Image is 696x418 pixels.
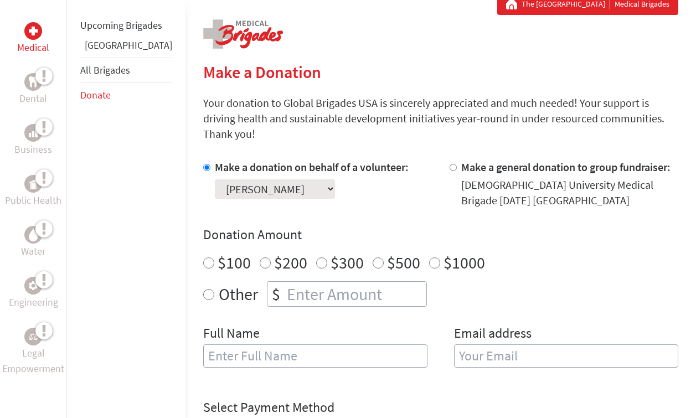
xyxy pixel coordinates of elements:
[5,175,61,208] a: Public HealthPublic Health
[24,22,42,40] div: Medical
[331,252,364,273] label: $300
[218,252,251,273] label: $100
[17,22,49,55] a: MedicalMedical
[80,83,172,107] li: Donate
[203,324,260,344] label: Full Name
[24,73,42,91] div: Dental
[203,19,283,49] img: logo-medical.png
[461,160,671,174] label: Make a general donation to group fundraiser:
[14,124,52,157] a: BusinessBusiness
[267,282,285,306] div: $
[29,128,38,137] img: Business
[285,282,426,306] input: Enter Amount
[9,295,58,310] p: Engineering
[24,175,42,193] div: Public Health
[24,226,42,244] div: Water
[19,73,47,106] a: DentalDental
[461,177,678,208] div: [DEMOGRAPHIC_DATA] University Medical Brigade [DATE] [GEOGRAPHIC_DATA]
[454,324,532,344] label: Email address
[203,95,678,142] p: Your donation to Global Brigades USA is sincerely appreciated and much needed! Your support is dr...
[14,142,52,157] p: Business
[21,244,45,259] p: Water
[80,89,111,101] a: Donate
[444,252,485,273] label: $1000
[219,281,258,307] label: Other
[29,281,38,290] img: Engineering
[80,38,172,58] li: Panama
[2,345,64,376] p: Legal Empowerment
[85,39,172,51] a: [GEOGRAPHIC_DATA]
[274,252,307,273] label: $200
[24,277,42,295] div: Engineering
[80,64,130,76] a: All Brigades
[387,252,420,273] label: $500
[2,328,64,376] a: Legal EmpowermentLegal Empowerment
[454,344,678,368] input: Your Email
[203,344,427,368] input: Enter Full Name
[203,226,678,244] h4: Donation Amount
[17,40,49,55] p: Medical
[9,277,58,310] a: EngineeringEngineering
[203,399,678,416] h4: Select Payment Method
[29,178,38,189] img: Public Health
[29,27,38,35] img: Medical
[19,91,47,106] p: Dental
[29,76,38,87] img: Dental
[29,228,38,241] img: Water
[80,58,172,83] li: All Brigades
[215,160,409,174] label: Make a donation on behalf of a volunteer:
[24,124,42,142] div: Business
[203,62,678,82] h2: Make a Donation
[21,226,45,259] a: WaterWater
[80,19,162,32] a: Upcoming Brigades
[5,193,61,208] p: Public Health
[80,13,172,38] li: Upcoming Brigades
[24,328,42,345] div: Legal Empowerment
[29,333,38,340] img: Legal Empowerment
